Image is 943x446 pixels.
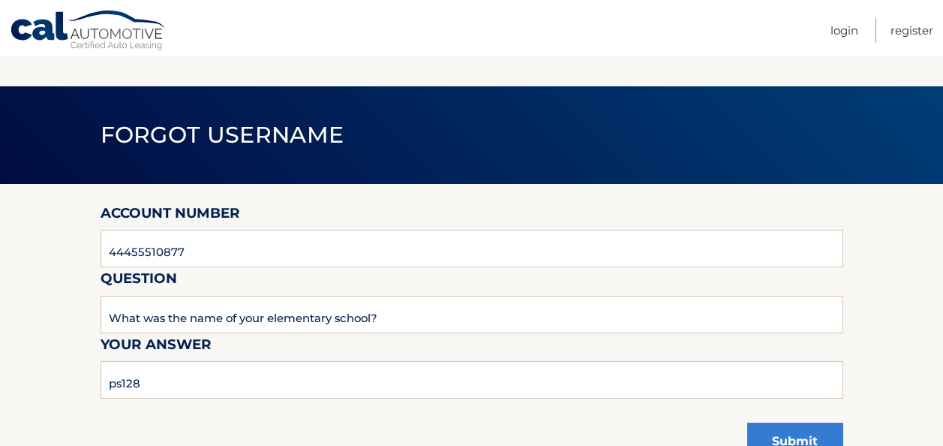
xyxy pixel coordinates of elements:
[101,267,177,295] label: Question
[101,202,240,230] label: Account Number
[830,18,858,43] a: Login
[101,121,344,149] span: Forgot Username
[10,10,167,53] a: Cal Automotive
[890,18,933,43] a: Register
[101,333,212,361] label: Your Answer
